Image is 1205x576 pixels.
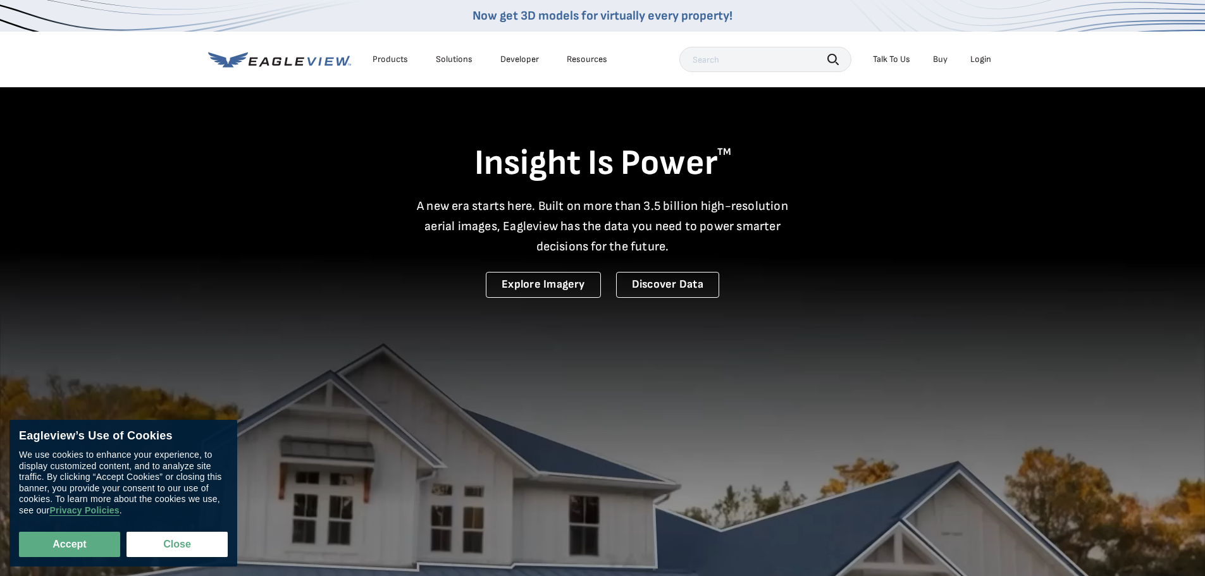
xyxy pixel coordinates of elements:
[19,532,120,557] button: Accept
[373,54,408,65] div: Products
[49,505,119,516] a: Privacy Policies
[486,272,601,298] a: Explore Imagery
[473,8,732,23] a: Now get 3D models for virtually every property!
[717,146,731,158] sup: TM
[567,54,607,65] div: Resources
[679,47,851,72] input: Search
[409,196,796,257] p: A new era starts here. Built on more than 3.5 billion high-resolution aerial images, Eagleview ha...
[500,54,539,65] a: Developer
[873,54,910,65] div: Talk To Us
[127,532,228,557] button: Close
[208,142,998,186] h1: Insight Is Power
[933,54,948,65] a: Buy
[19,450,228,516] div: We use cookies to enhance your experience, to display customized content, and to analyze site tra...
[970,54,991,65] div: Login
[19,429,228,443] div: Eagleview’s Use of Cookies
[616,272,719,298] a: Discover Data
[436,54,473,65] div: Solutions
